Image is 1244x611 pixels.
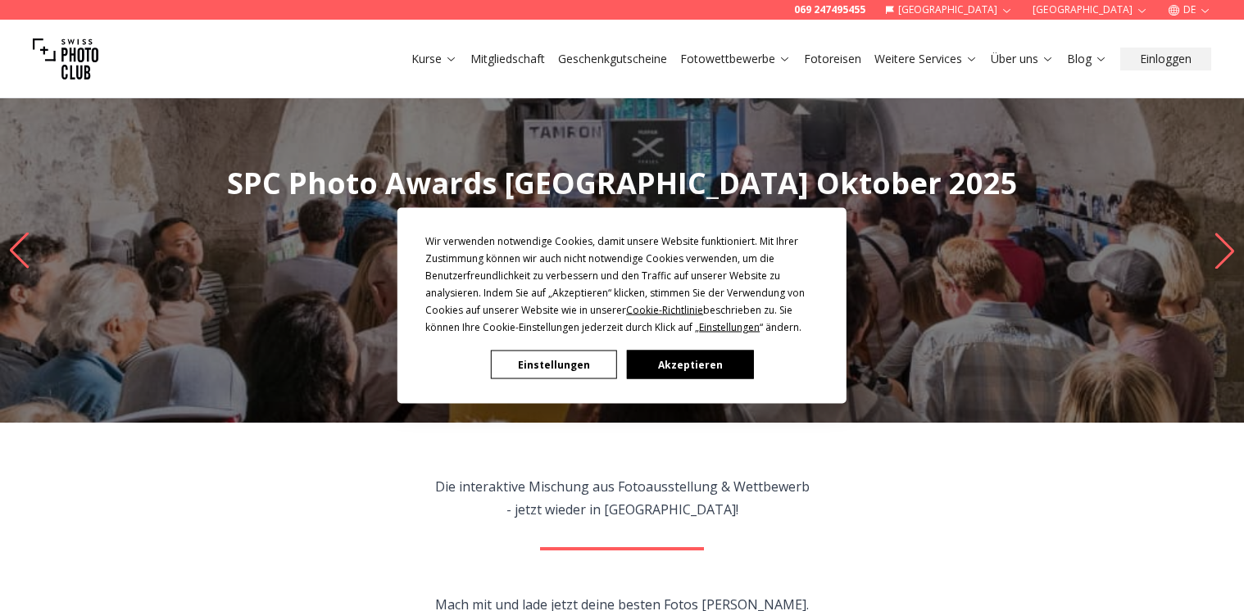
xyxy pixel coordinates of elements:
button: Akzeptieren [627,351,753,379]
div: Cookie Consent Prompt [397,208,847,404]
button: Einstellungen [491,351,617,379]
span: Cookie-Richtlinie [626,303,703,317]
span: Einstellungen [699,320,760,334]
div: Wir verwenden notwendige Cookies, damit unsere Website funktioniert. Mit Ihrer Zustimmung können ... [425,233,819,336]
